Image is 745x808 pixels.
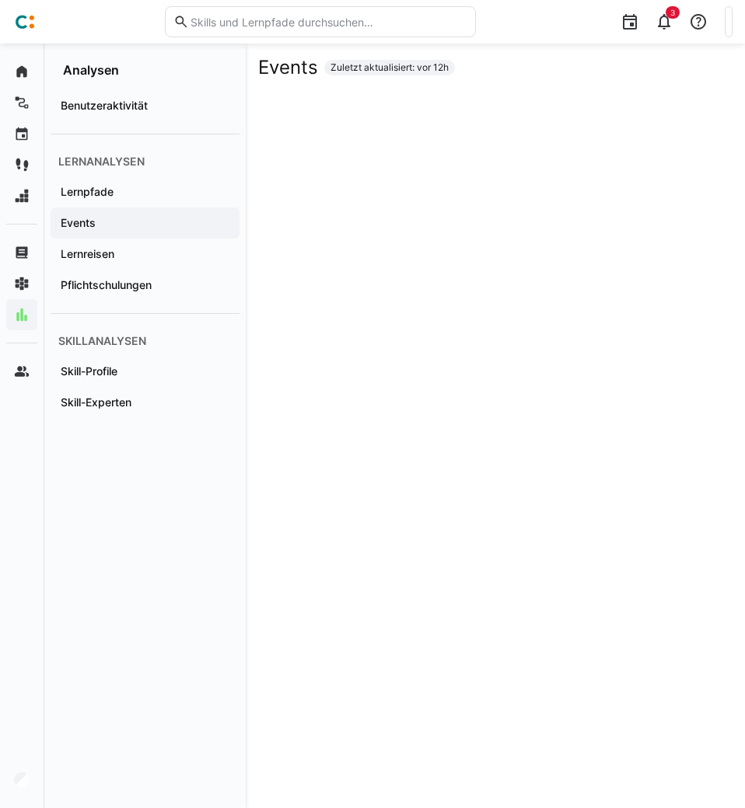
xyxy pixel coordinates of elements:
[258,56,318,79] h2: Events
[189,15,467,29] input: Skills und Lernpfade durchsuchen…
[51,326,240,356] div: Skillanalysen
[51,147,240,176] div: Lernanalysen
[331,61,449,74] span: Zuletzt aktualisiert: vor 12h
[670,8,675,17] span: 3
